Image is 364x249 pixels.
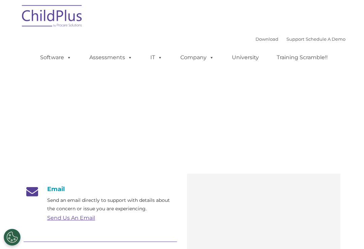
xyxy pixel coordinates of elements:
[19,0,86,34] img: ChildPlus by Procare Solutions
[33,51,78,64] a: Software
[255,36,278,42] a: Download
[306,36,345,42] a: Schedule A Demo
[83,51,139,64] a: Assessments
[255,36,345,42] font: |
[270,51,334,64] a: Training Scramble!!
[144,51,169,64] a: IT
[24,185,177,193] h4: Email
[4,229,21,246] button: Cookies Settings
[174,51,221,64] a: Company
[47,196,177,213] p: Send an email directly to support with details about the concern or issue you are experiencing.
[286,36,304,42] a: Support
[225,51,266,64] a: University
[47,215,95,221] a: Send Us An Email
